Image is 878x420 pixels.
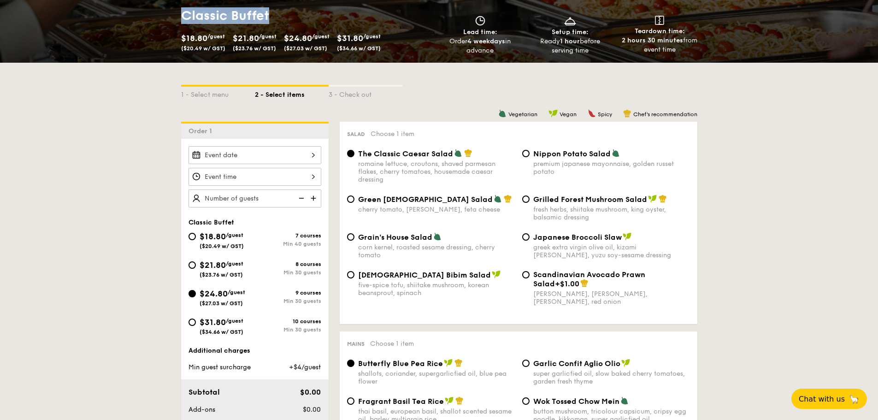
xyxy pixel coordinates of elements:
[454,149,462,157] img: icon-vegetarian.fe4039eb.svg
[433,232,442,241] img: icon-vegetarian.fe4039eb.svg
[347,271,354,278] input: [DEMOGRAPHIC_DATA] Bibim Saladfive-spice tofu, shiitake mushroom, korean beansprout, spinach
[620,396,629,405] img: icon-vegetarian.fe4039eb.svg
[200,317,226,327] span: $31.80
[347,341,365,347] span: Mains
[255,87,329,100] div: 2 - Select items
[255,298,321,304] div: Min 30 guests
[533,195,647,204] span: Grilled Forest Mushroom Salad
[358,370,515,385] div: shallots, coriander, supergarlicfied oil, blue pea flower
[347,360,354,367] input: Butterfly Blue Pea Riceshallots, coriander, supergarlicfied oil, blue pea flower
[200,260,226,270] span: $21.80
[799,395,845,403] span: Chat with us
[619,36,701,54] div: from event time
[363,33,381,40] span: /guest
[347,195,354,203] input: Green [DEMOGRAPHIC_DATA] Saladcherry tomato, [PERSON_NAME], feta cheese
[522,150,530,157] input: Nippon Potato Saladpremium japanese mayonnaise, golden russet potato
[533,397,619,406] span: Wok Tossed Chow Mein
[200,272,243,278] span: ($23.76 w/ GST)
[533,370,690,385] div: super garlicfied oil, slow baked cherry tomatoes, garden fresh thyme
[259,33,277,40] span: /guest
[498,109,507,118] img: icon-vegetarian.fe4039eb.svg
[849,394,860,404] span: 🦙
[200,243,244,249] span: ($20.49 w/ GST)
[255,232,321,239] div: 7 courses
[533,233,622,242] span: Japanese Broccoli Slaw
[467,37,505,45] strong: 4 weekdays
[548,109,558,118] img: icon-vegan.f8ff3823.svg
[181,87,255,100] div: 1 - Select menu
[522,271,530,278] input: Scandinavian Avocado Prawn Salad+$1.00[PERSON_NAME], [PERSON_NAME], [PERSON_NAME], red onion
[255,290,321,296] div: 9 courses
[226,318,243,324] span: /guest
[522,360,530,367] input: Garlic Confit Aglio Oliosuper garlicfied oil, slow baked cherry tomatoes, garden fresh thyme
[181,45,225,52] span: ($20.49 w/ GST)
[189,290,196,297] input: $24.80/guest($27.03 w/ GST)9 coursesMin 30 guests
[533,206,690,221] div: fresh herbs, shiitake mushroom, king oyster, balsamic dressing
[358,160,515,183] div: romaine lettuce, croutons, shaved parmesan flakes, cherry tomatoes, housemade caesar dressing
[189,127,216,135] span: Order 1
[552,28,589,36] span: Setup time:
[226,260,243,267] span: /guest
[560,111,577,118] span: Vegan
[207,33,225,40] span: /guest
[307,189,321,207] img: icon-add.58712e84.svg
[533,359,620,368] span: Garlic Confit Aglio Olio
[560,37,580,45] strong: 1 hour
[588,109,596,118] img: icon-spicy.37a8142b.svg
[623,232,632,241] img: icon-vegan.f8ff3823.svg
[623,109,631,118] img: icon-chef-hat.a58ddaea.svg
[358,243,515,259] div: corn kernel, roasted sesame dressing, cherry tomato
[284,33,312,43] span: $24.80
[294,189,307,207] img: icon-reduce.1d2dbef1.svg
[464,149,472,157] img: icon-chef-hat.a58ddaea.svg
[655,16,664,25] img: icon-teardown.65201eee.svg
[228,289,245,296] span: /guest
[358,233,432,242] span: Grain's House Salad
[200,300,243,307] span: ($27.03 w/ GST)
[189,388,220,396] span: Subtotal
[533,270,645,288] span: Scandinavian Avocado Prawn Salad
[255,326,321,333] div: Min 30 guests
[358,397,444,406] span: Fragrant Basil Tea Rice
[347,131,365,137] span: Salad
[492,270,501,278] img: icon-vegan.f8ff3823.svg
[358,206,515,213] div: cherry tomato, [PERSON_NAME], feta cheese
[200,289,228,299] span: $24.80
[504,195,512,203] img: icon-chef-hat.a58ddaea.svg
[791,389,867,409] button: Chat with us🦙
[189,406,215,414] span: Add-ons
[555,279,579,288] span: +$1.00
[200,329,243,335] span: ($34.66 w/ GST)
[189,319,196,326] input: $31.80/guest($34.66 w/ GST)10 coursesMin 30 guests
[347,150,354,157] input: The Classic Caesar Saladromaine lettuce, croutons, shaved parmesan flakes, cherry tomatoes, house...
[533,149,611,158] span: Nippon Potato Salad
[347,233,354,241] input: Grain's House Saladcorn kernel, roasted sesame dressing, cherry tomato
[189,146,321,164] input: Event date
[358,149,453,158] span: The Classic Caesar Salad
[371,130,414,138] span: Choose 1 item
[300,388,321,396] span: $0.00
[289,363,321,371] span: +$4/guest
[189,168,321,186] input: Event time
[358,195,493,204] span: Green [DEMOGRAPHIC_DATA] Salad
[612,149,620,157] img: icon-vegetarian.fe4039eb.svg
[635,27,685,35] span: Teardown time:
[358,281,515,297] div: five-spice tofu, shiitake mushroom, korean beansprout, spinach
[494,195,502,203] img: icon-vegetarian.fe4039eb.svg
[444,359,453,367] img: icon-vegan.f8ff3823.svg
[329,87,402,100] div: 3 - Check out
[226,232,243,238] span: /guest
[189,363,251,371] span: Min guest surcharge
[508,111,537,118] span: Vegetarian
[189,261,196,269] input: $21.80/guest($23.76 w/ GST)8 coursesMin 30 guests
[189,219,234,226] span: Classic Buffet
[347,397,354,405] input: Fragrant Basil Tea Ricethai basil, european basil, shallot scented sesame oil, barley multigrain ...
[463,28,497,36] span: Lead time:
[522,233,530,241] input: Japanese Broccoli Slawgreek extra virgin olive oil, kizami [PERSON_NAME], yuzu soy-sesame dressing
[255,269,321,276] div: Min 30 guests
[255,241,321,247] div: Min 40 guests
[358,271,491,279] span: [DEMOGRAPHIC_DATA] Bibim Salad
[622,36,683,44] strong: 2 hours 30 minutes
[598,111,612,118] span: Spicy
[337,33,363,43] span: $31.80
